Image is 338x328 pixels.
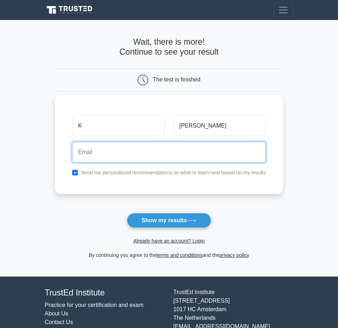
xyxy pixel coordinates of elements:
[173,115,266,136] input: Last name
[55,37,283,57] h4: Wait, there is more! Continue to see your result
[273,3,293,17] button: Toggle navigation
[81,170,266,175] label: Send me personalized recommendations on what to learn next based on my results
[45,310,68,317] a: About Us
[45,302,144,308] a: Practice for your certification and exam
[45,288,165,298] h4: TrustEd Institute
[72,115,165,136] input: First name
[153,76,200,83] div: The test is finished
[72,142,266,163] input: Email
[127,213,211,228] button: Show my results
[45,319,73,325] a: Contact Us
[51,251,288,259] div: By continuing you agree to the and the
[156,252,203,258] a: terms and conditions
[219,252,249,258] a: privacy policy
[133,238,205,244] a: Already have an account? Login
